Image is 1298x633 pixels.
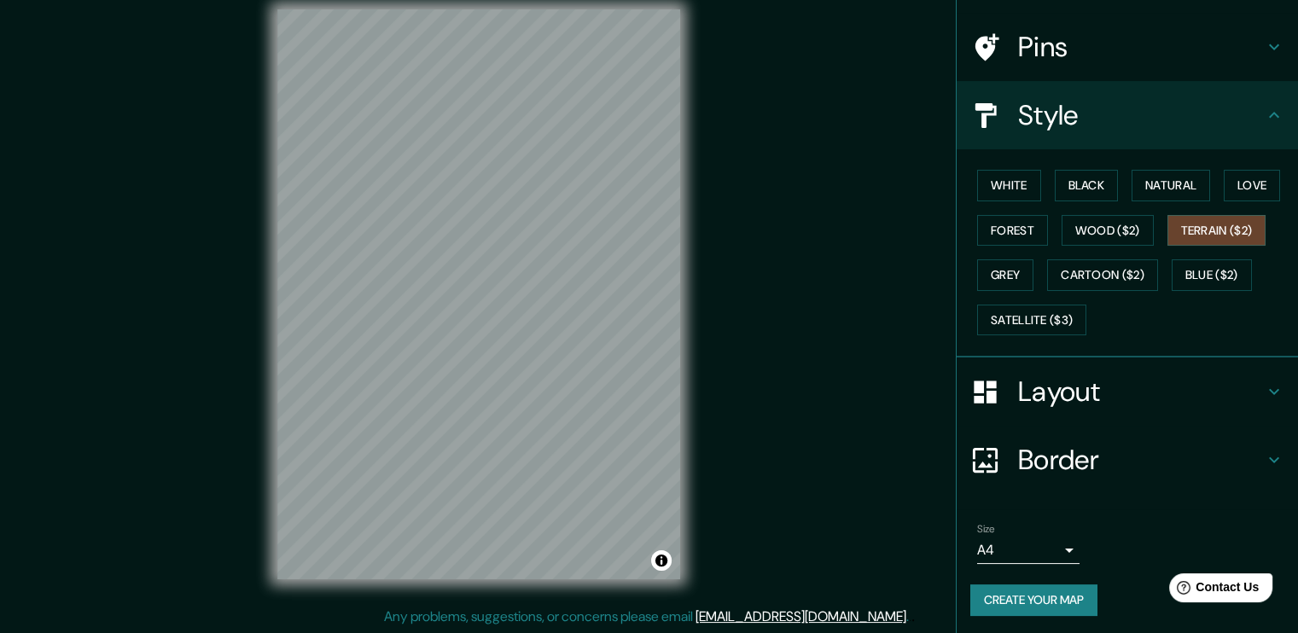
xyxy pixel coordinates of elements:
button: Wood ($2) [1062,215,1154,247]
button: Black [1055,170,1119,201]
button: White [977,170,1041,201]
button: Love [1224,170,1280,201]
button: Satellite ($3) [977,305,1086,336]
button: Blue ($2) [1172,259,1252,291]
h4: Border [1018,443,1264,477]
div: Layout [957,357,1298,426]
a: [EMAIL_ADDRESS][DOMAIN_NAME] [696,607,906,625]
div: Style [957,81,1298,149]
button: Forest [977,215,1048,247]
div: Pins [957,13,1298,81]
button: Natural [1132,170,1210,201]
div: A4 [977,537,1080,564]
button: Create your map [970,584,1097,616]
h4: Layout [1018,375,1264,409]
div: Border [957,426,1298,494]
div: . [911,607,915,627]
iframe: Help widget launcher [1146,566,1279,614]
h4: Pins [1018,30,1264,64]
p: Any problems, suggestions, or concerns please email . [384,607,909,627]
h4: Style [1018,98,1264,132]
button: Toggle attribution [651,550,672,571]
label: Size [977,522,995,537]
button: Terrain ($2) [1167,215,1266,247]
div: . [909,607,911,627]
button: Grey [977,259,1033,291]
button: Cartoon ($2) [1047,259,1158,291]
canvas: Map [277,9,680,579]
